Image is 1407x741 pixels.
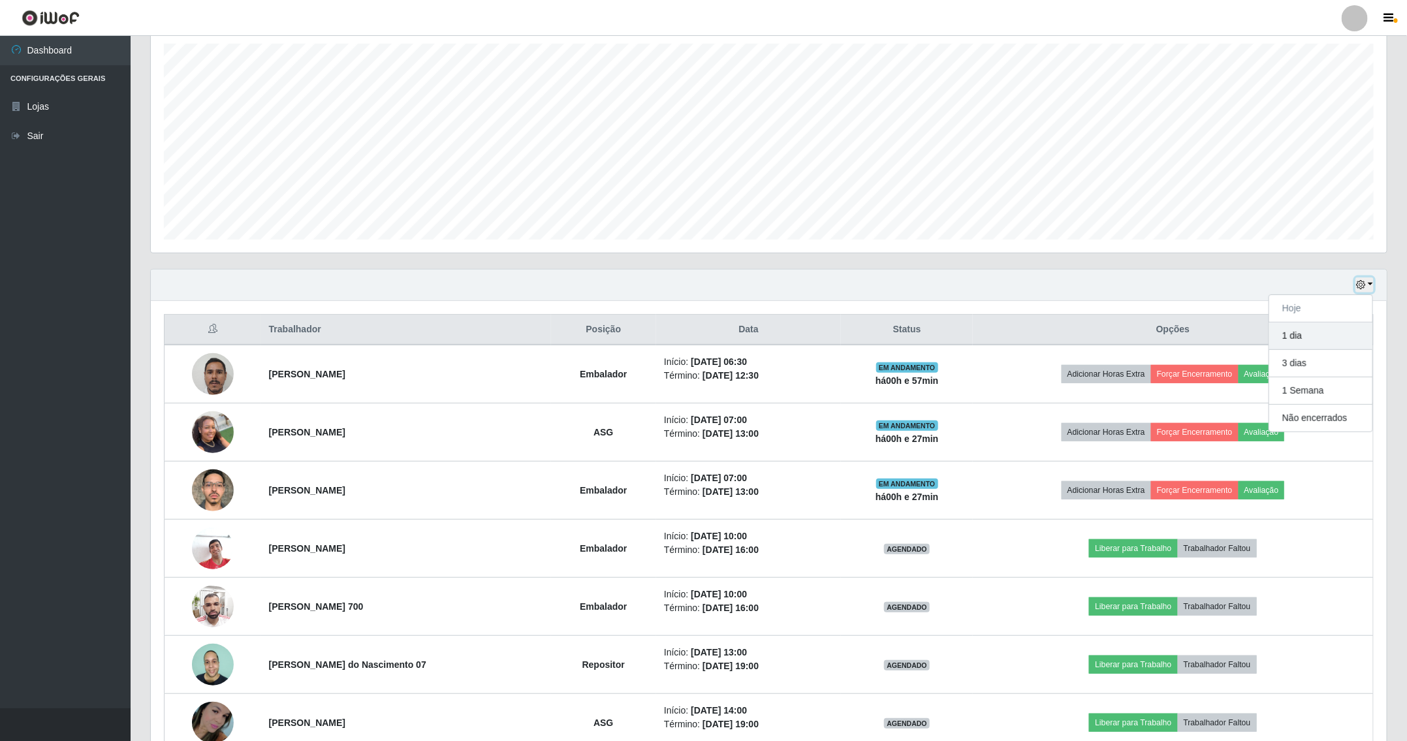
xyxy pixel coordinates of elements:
span: AGENDADO [884,660,930,670]
time: [DATE] 16:00 [703,603,759,613]
li: Término: [664,543,833,557]
th: Trabalhador [261,315,551,345]
time: [DATE] 19:00 [703,719,759,729]
button: Não encerrados [1269,405,1372,432]
span: AGENDADO [884,602,930,612]
li: Início: [664,588,833,601]
strong: Embalador [580,369,627,379]
th: Status [841,315,973,345]
strong: ASG [593,717,613,728]
strong: [PERSON_NAME] [269,543,345,554]
strong: Embalador [580,543,627,554]
button: Hoje [1269,295,1372,323]
strong: [PERSON_NAME] 700 [269,601,364,612]
button: 1 dia [1269,323,1372,350]
li: Início: [664,471,833,485]
button: Avaliação [1239,481,1285,499]
strong: Embalador [580,601,627,612]
strong: [PERSON_NAME] [269,717,345,728]
strong: ASG [593,427,613,437]
button: Forçar Encerramento [1151,423,1239,441]
strong: [PERSON_NAME] [269,485,345,496]
img: 1754513784799.jpeg [192,346,234,402]
li: Término: [664,369,833,383]
button: Adicionar Horas Extra [1062,365,1151,383]
th: Data [656,315,841,345]
li: Término: [664,601,833,615]
li: Início: [664,646,833,659]
time: [DATE] 13:00 [691,647,747,657]
time: [DATE] 10:00 [691,531,747,541]
button: Trabalhador Faltou [1178,597,1257,616]
time: [DATE] 10:00 [691,589,747,599]
time: [DATE] 14:00 [691,705,747,716]
span: AGENDADO [884,544,930,554]
strong: há 00 h e 27 min [876,434,939,444]
li: Início: [664,529,833,543]
li: Início: [664,355,833,369]
button: Trabalhador Faltou [1178,714,1257,732]
strong: [PERSON_NAME] [269,369,345,379]
button: 1 Semana [1269,377,1372,405]
strong: [PERSON_NAME] [269,427,345,437]
strong: [PERSON_NAME] do Nascimento 07 [269,659,426,670]
time: [DATE] 16:00 [703,544,759,555]
button: Liberar para Trabalho [1089,597,1177,616]
time: [DATE] 06:30 [691,356,747,367]
strong: há 00 h e 57 min [876,375,939,386]
th: Opções [973,315,1373,345]
li: Início: [664,704,833,717]
button: Avaliação [1239,365,1285,383]
button: Adicionar Horas Extra [1062,423,1151,441]
time: [DATE] 19:00 [703,661,759,671]
li: Início: [664,413,833,427]
button: Trabalhador Faltou [1178,539,1257,558]
strong: Embalador [580,485,627,496]
strong: Repositor [582,659,625,670]
li: Término: [664,659,833,673]
img: 1659984229143.jpeg [192,520,234,576]
span: AGENDADO [884,718,930,729]
li: Término: [664,427,833,441]
time: [DATE] 07:00 [691,415,747,425]
time: [DATE] 07:00 [691,473,747,483]
button: Trabalhador Faltou [1178,655,1257,674]
img: 1755023677525.jpeg [192,461,234,520]
button: Liberar para Trabalho [1089,655,1177,674]
li: Término: [664,485,833,499]
strong: há 00 h e 27 min [876,492,939,502]
th: Posição [551,315,656,345]
time: [DATE] 13:00 [703,486,759,497]
span: EM ANDAMENTO [876,420,938,431]
span: EM ANDAMENTO [876,479,938,489]
img: 1752975138794.jpeg [192,578,234,635]
img: 1653438642075.jpeg [192,637,234,693]
img: CoreUI Logo [22,10,80,26]
button: Forçar Encerramento [1151,365,1239,383]
time: [DATE] 13:00 [703,428,759,439]
button: 3 dias [1269,350,1372,377]
span: EM ANDAMENTO [876,362,938,373]
time: [DATE] 12:30 [703,370,759,381]
button: Forçar Encerramento [1151,481,1239,499]
button: Liberar para Trabalho [1089,714,1177,732]
li: Término: [664,717,833,731]
img: 1748984234309.jpeg [192,404,234,460]
button: Avaliação [1239,423,1285,441]
button: Liberar para Trabalho [1089,539,1177,558]
button: Adicionar Horas Extra [1062,481,1151,499]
